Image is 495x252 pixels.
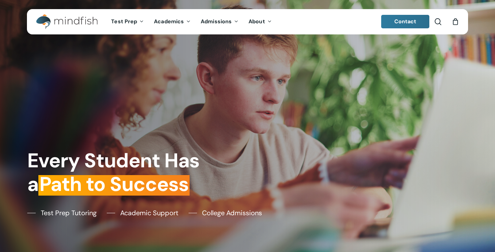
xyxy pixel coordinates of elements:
[27,208,97,218] a: Test Prep Tutoring
[106,19,149,25] a: Test Prep
[243,19,277,25] a: About
[189,208,262,218] a: College Admissions
[41,208,97,218] span: Test Prep Tutoring
[394,18,417,25] span: Contact
[107,208,178,218] a: Academic Support
[27,149,243,196] h1: Every Student Has a
[381,15,430,28] a: Contact
[154,18,184,25] span: Academics
[202,208,262,218] span: College Admissions
[201,18,232,25] span: Admissions
[111,18,137,25] span: Test Prep
[120,208,178,218] span: Academic Support
[27,9,468,34] header: Main Menu
[196,19,243,25] a: Admissions
[149,19,196,25] a: Academics
[106,9,276,34] nav: Main Menu
[38,171,190,197] em: Path to Success
[249,18,265,25] span: About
